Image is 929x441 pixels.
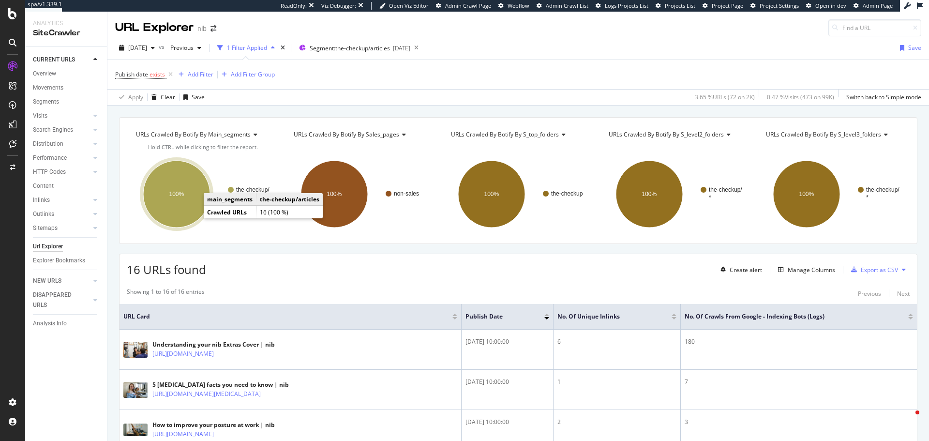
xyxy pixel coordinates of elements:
a: [URL][DOMAIN_NAME][MEDICAL_DATA] [152,389,261,399]
span: URLs Crawled By Botify By s_top_folders [451,130,559,138]
span: Projects List [665,2,695,9]
a: Open in dev [806,2,846,10]
h4: URLs Crawled By Botify By s_level3_folders [764,127,901,142]
div: Add Filter Group [231,70,275,78]
img: main image [123,382,148,398]
button: Switch back to Simple mode [842,90,921,105]
div: [DATE] 10:00:00 [465,378,549,386]
a: Admin Page [854,2,893,10]
a: Projects List [656,2,695,10]
a: Sitemaps [33,223,90,233]
button: Create alert [717,262,762,277]
h4: URLs Crawled By Botify By s_top_folders [449,127,586,142]
a: [URL][DOMAIN_NAME] [152,429,214,439]
div: Save [908,44,921,52]
div: [DATE] [393,44,410,52]
div: arrow-right-arrow-left [210,25,216,32]
a: Search Engines [33,125,90,135]
div: Create alert [730,266,762,274]
div: Showing 1 to 16 of 16 entries [127,288,205,299]
span: URLs Crawled By Botify By s_level3_folders [766,130,881,138]
a: Explorer Bookmarks [33,256,100,266]
a: Admin Crawl Page [436,2,491,10]
td: Crawled URLs [204,206,256,219]
a: [URL][DOMAIN_NAME] [152,349,214,359]
span: URLs Crawled By Botify By s_level2_folders [609,130,724,138]
button: Segment:the-checkup/articles[DATE] [295,40,410,56]
button: Clear [148,90,175,105]
span: URLs Crawled By Botify By main_segments [136,130,251,138]
div: Overview [33,69,56,79]
text: non-sales [394,190,419,197]
text: 100% [169,191,184,198]
div: Switch back to Simple mode [846,93,921,101]
button: Save [180,90,205,105]
div: 0.47 % Visits ( 473 on 99K ) [767,93,834,101]
input: Find a URL [828,19,921,36]
button: Next [897,288,910,299]
div: A chart. [442,152,593,236]
div: ReadOnly: [281,2,307,10]
div: Analytics [33,19,99,28]
img: main image [123,342,148,358]
div: 6 [557,337,676,346]
span: Hold CTRL while clicking to filter the report. [148,143,258,151]
svg: A chart. [599,152,751,236]
a: Distribution [33,139,90,149]
a: Performance [33,153,90,163]
div: Understanding your nib Extras Cover | nib [152,340,275,349]
div: URL Explorer [115,19,194,36]
span: Publish date [465,312,530,321]
a: Content [33,181,100,191]
div: 3.65 % URLs ( 72 on 2K ) [695,93,755,101]
a: Logs Projects List [596,2,648,10]
div: 180 [685,337,913,346]
div: Apply [128,93,143,101]
a: Project Page [703,2,743,10]
span: 2025 Oct. 3rd [128,44,147,52]
td: 16 (100 %) [256,206,323,219]
span: 16 URLs found [127,261,206,277]
span: Open in dev [815,2,846,9]
button: Manage Columns [774,264,835,275]
div: Outlinks [33,209,54,219]
div: Clear [161,93,175,101]
div: Manage Columns [788,266,835,274]
span: URLs Crawled By Botify By sales_pages [294,130,399,138]
div: Content [33,181,54,191]
button: Previous [858,288,881,299]
div: Segments [33,97,59,107]
div: Distribution [33,139,63,149]
a: Admin Crawl List [537,2,588,10]
div: 2 [557,418,676,426]
div: Export as CSV [861,266,898,274]
a: Outlinks [33,209,90,219]
span: vs [159,43,166,51]
div: A chart. [285,152,436,236]
text: 100% [484,191,499,198]
div: NEW URLS [33,276,61,286]
span: No. of Crawls from Google - Indexing Bots (Logs) [685,312,894,321]
text: 100% [799,191,814,198]
div: Explorer Bookmarks [33,256,85,266]
a: HTTP Codes [33,167,90,177]
span: Project Settings [760,2,799,9]
button: Add Filter [175,69,213,80]
a: Webflow [498,2,529,10]
button: Apply [115,90,143,105]
button: [DATE] [115,40,159,56]
span: Publish date [115,70,148,78]
div: [DATE] 10:00:00 [465,337,549,346]
a: Project Settings [750,2,799,10]
div: Search Engines [33,125,73,135]
a: Segments [33,97,100,107]
span: Project Page [712,2,743,9]
div: nib [197,24,207,33]
button: Save [896,40,921,56]
span: Open Viz Editor [389,2,429,9]
button: 1 Filter Applied [213,40,279,56]
span: URL Card [123,312,450,321]
span: exists [150,70,165,78]
span: Logs Projects List [605,2,648,9]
